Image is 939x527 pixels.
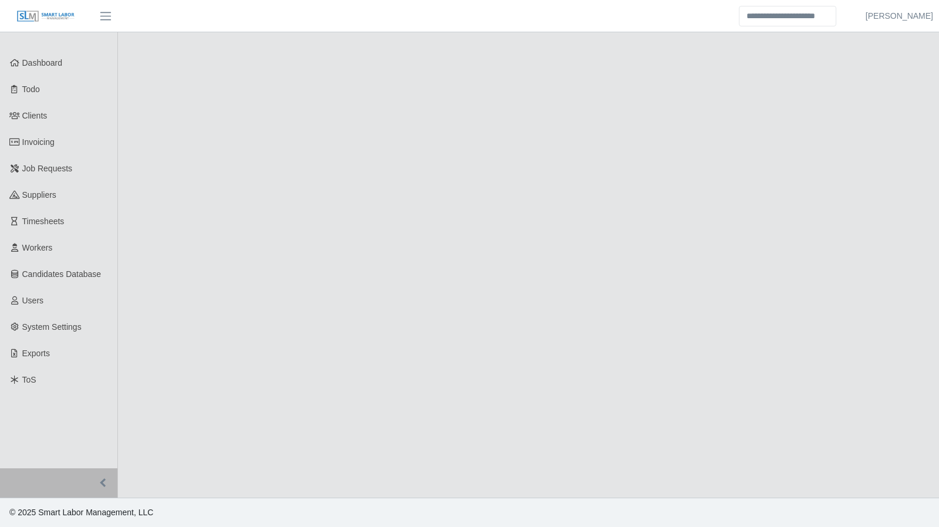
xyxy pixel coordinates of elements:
[9,508,153,517] span: © 2025 Smart Labor Management, LLC
[22,164,73,173] span: Job Requests
[22,296,44,305] span: Users
[22,58,63,67] span: Dashboard
[22,85,40,94] span: Todo
[22,322,82,332] span: System Settings
[22,243,53,252] span: Workers
[866,10,933,22] a: [PERSON_NAME]
[16,10,75,23] img: SLM Logo
[22,375,36,384] span: ToS
[22,269,102,279] span: Candidates Database
[22,111,48,120] span: Clients
[739,6,836,26] input: Search
[22,349,50,358] span: Exports
[22,217,65,226] span: Timesheets
[22,190,56,200] span: Suppliers
[22,137,55,147] span: Invoicing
